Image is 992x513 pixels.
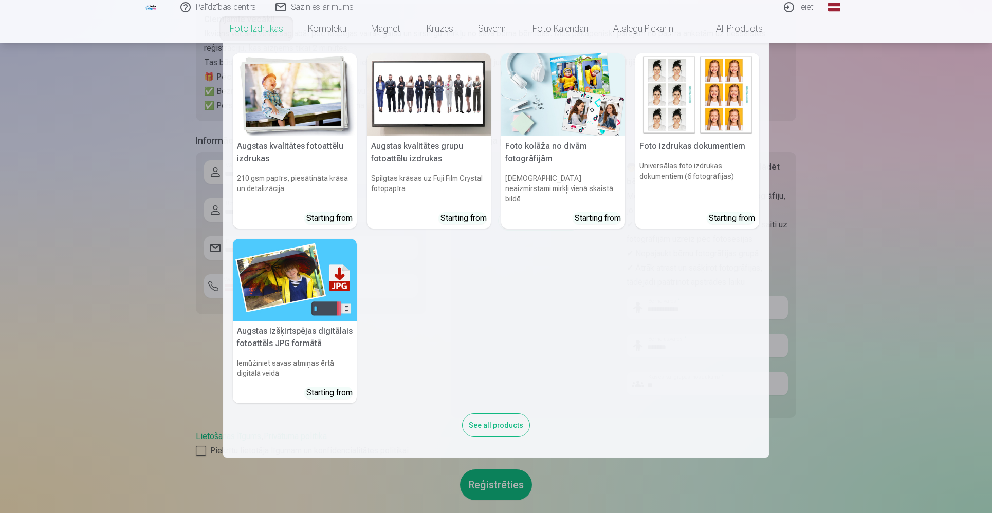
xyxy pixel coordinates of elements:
[359,14,414,43] a: Magnēti
[145,4,157,10] img: /fa1
[233,53,357,136] img: Augstas kvalitātes fotoattēlu izdrukas
[635,53,759,229] a: Foto izdrukas dokumentiemFoto izdrukas dokumentiemUniversālas foto izdrukas dokumentiem (6 fotogr...
[501,53,625,229] a: Foto kolāža no divām fotogrāfijāmFoto kolāža no divām fotogrāfijām[DEMOGRAPHIC_DATA] neaizmirstam...
[501,136,625,169] h5: Foto kolāža no divām fotogrāfijām
[635,157,759,208] h6: Universālas foto izdrukas dokumentiem (6 fotogrāfijas)
[601,14,687,43] a: Atslēgu piekariņi
[709,212,755,224] div: Starting from
[367,169,491,208] h6: Spilgtas krāsas uz Fuji Film Crystal fotopapīra
[233,239,357,321] img: Augstas izšķirtspējas digitālais fotoattēls JPG formātā
[687,14,775,43] a: All products
[520,14,601,43] a: Foto kalendāri
[462,413,530,437] div: See all products
[462,419,530,430] a: See all products
[501,169,625,208] h6: [DEMOGRAPHIC_DATA] neaizmirstami mirkļi vienā skaistā bildē
[367,136,491,169] h5: Augstas kvalitātes grupu fotoattēlu izdrukas
[414,14,466,43] a: Krūzes
[233,169,357,208] h6: 210 gsm papīrs, piesātināta krāsa un detalizācija
[466,14,520,43] a: Suvenīri
[575,212,621,224] div: Starting from
[635,136,759,157] h5: Foto izdrukas dokumentiem
[296,14,359,43] a: Komplekti
[233,321,357,354] h5: Augstas izšķirtspējas digitālais fotoattēls JPG formātā
[501,53,625,136] img: Foto kolāža no divām fotogrāfijām
[635,53,759,136] img: Foto izdrukas dokumentiem
[233,136,357,169] h5: Augstas kvalitātes fotoattēlu izdrukas
[217,14,296,43] a: Foto izdrukas
[367,53,491,136] img: Augstas kvalitātes grupu fotoattēlu izdrukas
[233,239,357,404] a: Augstas izšķirtspējas digitālais fotoattēls JPG formātāAugstas izšķirtspējas digitālais fotoattēl...
[306,387,353,399] div: Starting from
[233,354,357,383] h6: Iemūžiniet savas atmiņas ērtā digitālā veidā
[367,53,491,229] a: Augstas kvalitātes grupu fotoattēlu izdrukasAugstas kvalitātes grupu fotoattēlu izdrukasSpilgtas ...
[440,212,487,224] div: Starting from
[233,53,357,229] a: Augstas kvalitātes fotoattēlu izdrukasAugstas kvalitātes fotoattēlu izdrukas210 gsm papīrs, piesā...
[306,212,353,224] div: Starting from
